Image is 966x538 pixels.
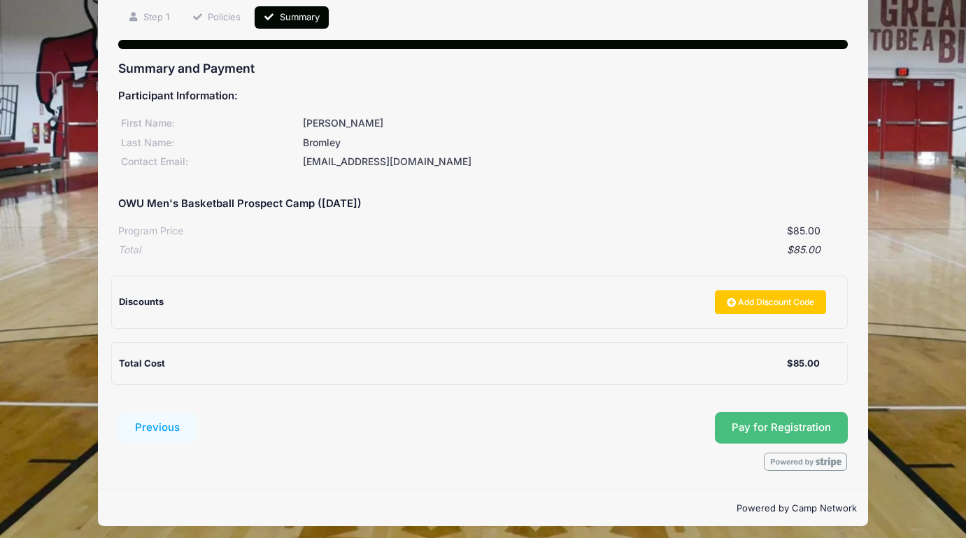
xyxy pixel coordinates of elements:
div: First Name: [118,116,301,131]
div: Contact Email: [118,155,301,169]
button: Previous [118,412,197,444]
div: Total Cost [119,357,786,371]
a: Add Discount Code [715,290,827,314]
span: Discounts [119,296,164,307]
h3: Summary and Payment [118,61,847,76]
div: Total [118,243,141,257]
div: $85.00 [787,357,820,371]
span: Pay for Registration [732,421,831,434]
div: Last Name: [118,136,301,150]
h5: Participant Information: [118,90,847,103]
button: Pay for Registration [715,412,848,444]
a: Summary [255,6,329,29]
span: $85.00 [787,225,821,236]
div: Program Price [118,224,183,239]
div: $85.00 [141,243,820,257]
p: Powered by Camp Network [109,502,856,516]
a: Step 1 [118,6,178,29]
div: [PERSON_NAME] [301,116,848,131]
div: [EMAIL_ADDRESS][DOMAIN_NAME] [301,155,848,169]
a: Policies [183,6,250,29]
div: Bromley [301,136,848,150]
h5: OWU Men's Basketball Prospect Camp ([DATE]) [118,198,362,211]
